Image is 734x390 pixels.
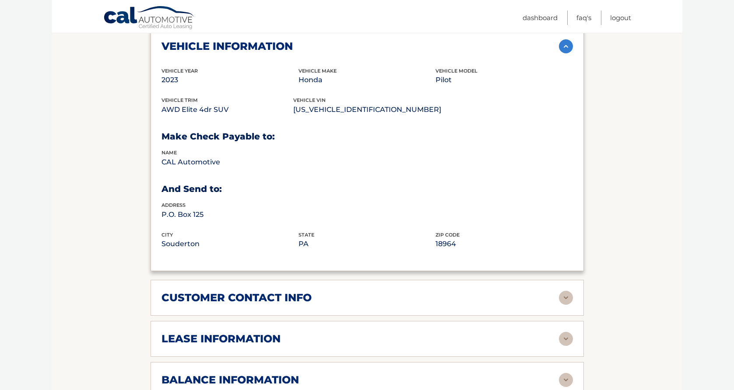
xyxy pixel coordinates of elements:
span: vehicle trim [162,97,198,103]
p: Honda [299,74,435,86]
p: PA [299,238,435,250]
img: accordion-rest.svg [559,332,573,346]
span: zip code [435,232,460,238]
p: P.O. Box 125 [162,209,299,221]
img: accordion-rest.svg [559,291,573,305]
span: vehicle vin [293,97,326,103]
h3: And Send to: [162,184,573,195]
a: FAQ's [576,10,591,25]
h2: balance information [162,373,299,387]
span: vehicle Year [162,68,198,74]
span: name [162,150,177,156]
span: address [162,202,186,208]
img: accordion-rest.svg [559,373,573,387]
p: 18964 [435,238,572,250]
a: Logout [610,10,631,25]
h2: lease information [162,332,281,345]
p: 2023 [162,74,299,86]
img: accordion-active.svg [559,39,573,53]
h2: customer contact info [162,291,312,304]
p: CAL Automotive [162,156,299,168]
h2: vehicle information [162,40,293,53]
h3: Make Check Payable to: [162,131,573,142]
span: city [162,232,173,238]
span: state [299,232,314,238]
p: [US_VEHICLE_IDENTIFICATION_NUMBER] [293,104,441,116]
p: Souderton [162,238,299,250]
p: AWD Elite 4dr SUV [162,104,293,116]
span: vehicle model [435,68,478,74]
a: Dashboard [523,10,558,25]
a: Cal Automotive [103,6,195,31]
p: Pilot [435,74,572,86]
span: vehicle make [299,68,337,74]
